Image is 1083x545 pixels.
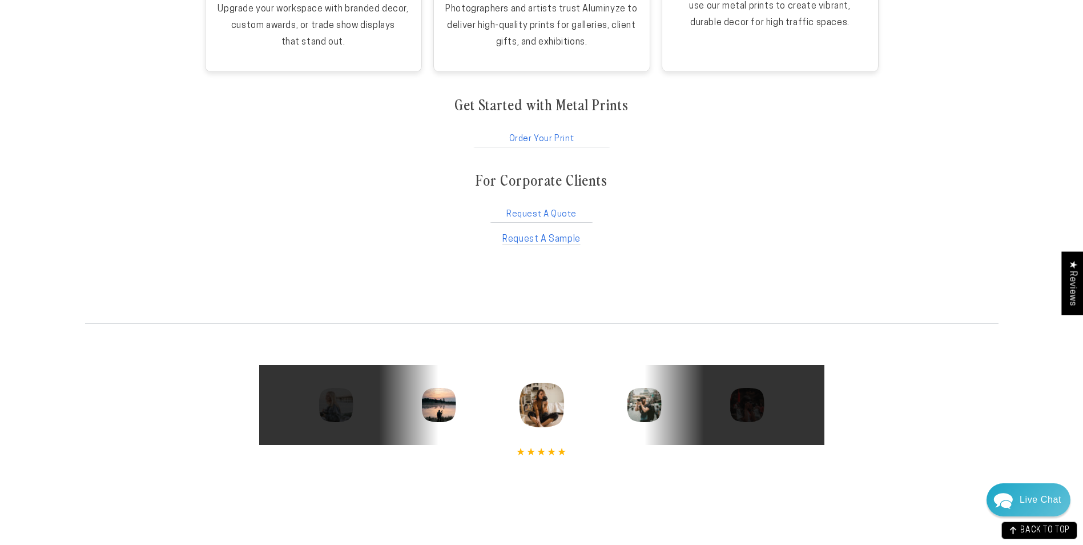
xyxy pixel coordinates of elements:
cite: [PERSON_NAME] [336,524,747,540]
h2: Get Started with Metal Prints [454,95,629,114]
p: Upgrade your workspace with branded decor, custom awards, or trade show displays that stand out. [217,1,410,50]
a: Request A Quote [489,201,594,223]
div: Chat widget toggle [987,483,1070,516]
a: Request A Sample [502,235,581,245]
h2: For Corporate Clients [476,171,607,190]
div: Contact Us Directly [1020,483,1061,516]
p: I was truly so impressed with the speed of my order – I received the prints for my clients faster... [336,467,747,515]
span: BACK TO TOP [1020,527,1070,535]
div: Click to open Judge.me floating reviews tab [1061,251,1083,315]
p: Photographers and artists trust Aluminyze to deliver high-quality prints for galleries, client gi... [445,1,638,50]
h2: Testimonials From Pro's [464,344,619,365]
a: Order Your Print [472,126,611,147]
